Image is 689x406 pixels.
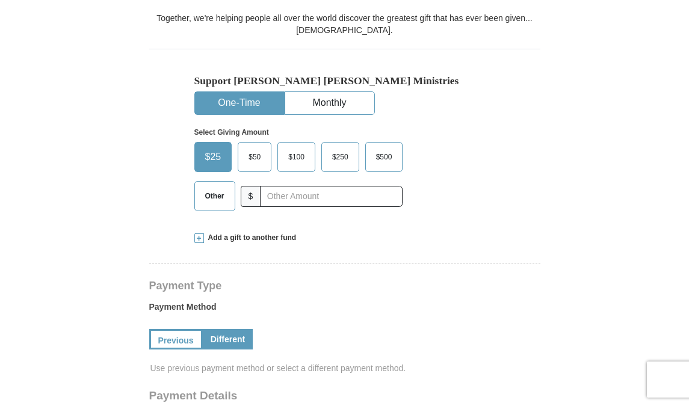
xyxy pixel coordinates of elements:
button: One-Time [195,92,284,114]
h3: Payment Details [149,389,456,403]
span: $100 [282,148,311,166]
a: Different [203,329,253,349]
input: Other Amount [260,186,403,207]
div: Together, we're helping people all over the world discover the greatest gift that has ever been g... [149,12,540,36]
span: $250 [326,148,354,166]
label: Payment Method [149,301,540,319]
span: $50 [243,148,267,166]
h4: Payment Type [149,281,540,291]
span: $ [241,186,261,207]
span: $25 [199,148,227,166]
h5: Support [PERSON_NAME] [PERSON_NAME] Ministries [194,75,495,87]
button: Monthly [285,92,374,114]
span: $500 [370,148,398,166]
span: Use previous payment method or select a different payment method. [150,362,542,374]
a: Previous [149,329,203,349]
span: Add a gift to another fund [204,233,297,243]
strong: Select Giving Amount [194,128,269,137]
span: Other [199,187,230,205]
